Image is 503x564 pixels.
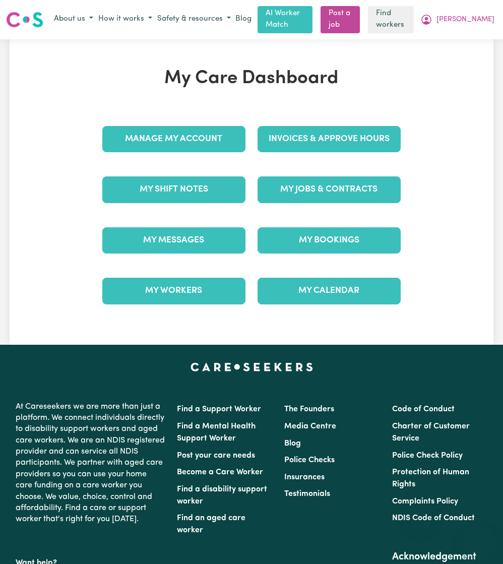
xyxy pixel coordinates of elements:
[284,456,335,464] a: Police Checks
[177,422,256,443] a: Find a Mental Health Support Worker
[258,176,401,203] a: My Jobs & Contracts
[284,440,301,448] a: Blog
[6,11,43,29] img: Careseekers logo
[102,176,245,203] a: My Shift Notes
[284,422,336,430] a: Media Centre
[463,524,495,556] iframe: Button to launch messaging window
[96,11,155,28] button: How it works
[392,422,470,443] a: Charter of Customer Service
[392,468,469,488] a: Protection of Human Rights
[410,499,430,520] iframe: Close message
[392,405,455,413] a: Code of Conduct
[258,126,401,152] a: Invoices & Approve Hours
[284,405,334,413] a: The Founders
[392,497,458,506] a: Complaints Policy
[436,14,494,25] span: [PERSON_NAME]
[284,473,325,481] a: Insurances
[368,6,414,33] a: Find workers
[102,126,245,152] a: Manage My Account
[233,12,254,27] a: Blog
[177,452,255,460] a: Post your care needs
[284,490,330,498] a: Testimonials
[392,452,463,460] a: Police Check Policy
[6,8,43,31] a: Careseekers logo
[177,405,261,413] a: Find a Support Worker
[102,278,245,304] a: My Workers
[258,278,401,304] a: My Calendar
[155,11,233,28] button: Safety & resources
[96,68,407,90] h1: My Care Dashboard
[16,397,165,529] p: At Careseekers we are more than just a platform. We connect individuals directly to disability su...
[177,485,267,506] a: Find a disability support worker
[191,363,313,371] a: Careseekers home page
[177,514,245,534] a: Find an aged care worker
[51,11,96,28] button: About us
[177,468,263,476] a: Become a Care Worker
[321,6,360,33] a: Post a job
[258,6,312,33] a: AI Worker Match
[258,227,401,254] a: My Bookings
[418,11,497,28] button: My Account
[102,227,245,254] a: My Messages
[392,514,475,522] a: NDIS Code of Conduct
